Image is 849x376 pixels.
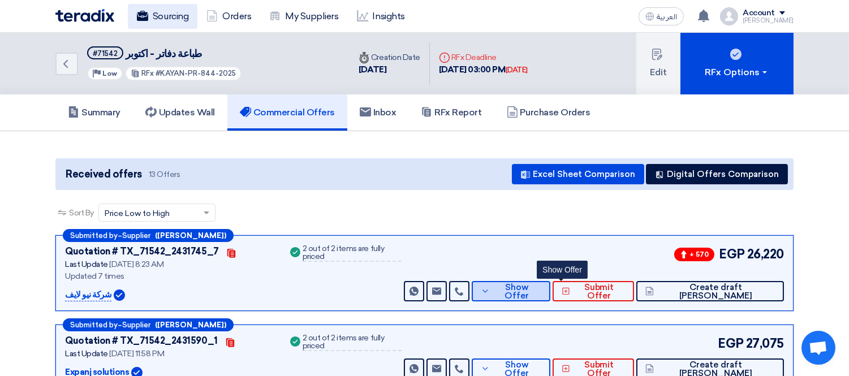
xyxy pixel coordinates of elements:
[680,33,794,94] button: RFx Options
[494,94,603,131] a: Purchase Orders
[553,281,634,301] button: Submit Offer
[65,245,219,258] div: Quotation # TX_71542_2431745_7
[55,9,114,22] img: Teradix logo
[145,107,215,118] h5: Updates Wall
[303,334,402,351] div: 2 out of 2 items are fully priced
[227,94,347,131] a: Commercial Offers
[348,4,414,29] a: Insights
[359,63,420,76] div: [DATE]
[646,164,788,184] button: Digital Offers Comparison
[109,260,163,269] span: [DATE] 8:23 AM
[743,18,794,24] div: [PERSON_NAME]
[537,261,588,279] div: Show Offer
[109,349,164,358] span: [DATE] 11:58 PM
[421,107,481,118] h5: RFx Report
[507,107,591,118] h5: Purchase Orders
[408,94,494,131] a: RFx Report
[114,289,125,301] img: Verified Account
[155,321,226,329] b: ([PERSON_NAME])
[156,69,236,77] span: #KAYAN-PR-844-2025
[347,94,409,131] a: Inbox
[303,245,402,262] div: 2 out of 2 items are fully priced
[63,318,234,331] div: –
[155,232,226,239] b: ([PERSON_NAME])
[68,107,120,118] h5: Summary
[65,288,111,302] p: شركة نيو لايف
[674,248,714,261] span: + 570
[69,207,94,219] span: Sort By
[657,283,775,300] span: Create draft [PERSON_NAME]
[743,8,775,18] div: Account
[439,51,528,63] div: RFx Deadline
[70,232,118,239] span: Submitted by
[122,232,150,239] span: Supplier
[197,4,260,29] a: Orders
[260,4,347,29] a: My Suppliers
[126,47,202,60] span: طباعة دفاتر - اكتوبر
[122,321,150,329] span: Supplier
[102,70,117,77] span: Low
[240,107,335,118] h5: Commercial Offers
[133,94,227,131] a: Updates Wall
[705,66,769,79] div: RFx Options
[506,64,528,76] div: [DATE]
[63,229,234,242] div: –
[512,164,644,184] button: Excel Sheet Comparison
[746,334,784,353] span: 27,075
[718,334,744,353] span: EGP
[636,33,680,94] button: Edit
[105,208,170,219] span: Price Low to High
[87,46,242,60] h5: طباعة دفاتر - اكتوبر
[65,349,108,358] span: Last Update
[360,107,397,118] h5: Inbox
[801,331,835,365] div: Open chat
[493,283,542,300] span: Show Offer
[141,69,154,77] span: RFx
[636,281,784,301] button: Create draft [PERSON_NAME]
[719,245,745,263] span: EGP
[128,4,197,29] a: Sourcing
[55,94,133,131] a: Summary
[472,281,550,301] button: Show Offer
[657,13,677,21] span: العربية
[359,51,420,63] div: Creation Date
[747,245,784,263] span: 26,220
[439,63,528,76] div: [DATE] 03:00 PM
[70,321,118,329] span: Submitted by
[66,167,142,182] span: Received offers
[65,270,274,282] div: Updated 7 times
[720,7,738,25] img: profile_test.png
[93,50,118,57] div: #71542
[65,260,108,269] span: Last Update
[65,334,218,348] div: Quotation # TX_71542_2431590_1
[149,169,180,180] span: 13 Offers
[573,283,625,300] span: Submit Offer
[639,7,684,25] button: العربية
